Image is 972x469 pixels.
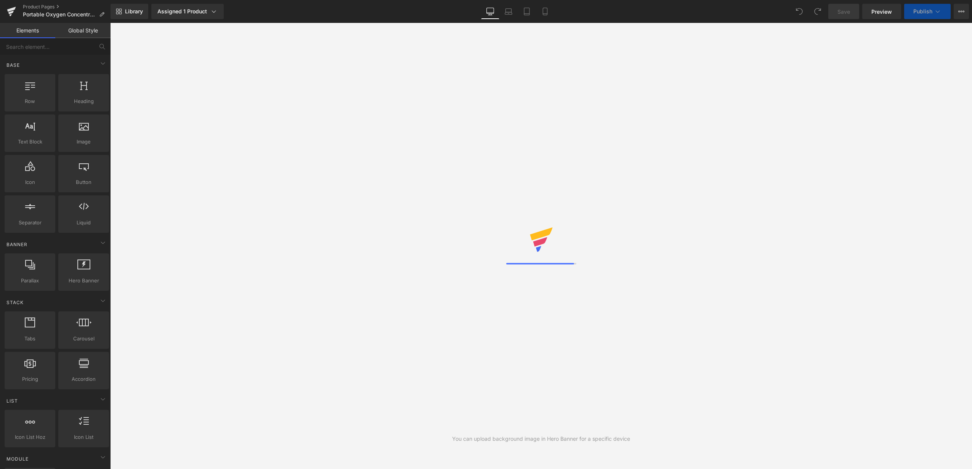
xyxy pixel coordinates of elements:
[862,4,901,19] a: Preview
[452,435,630,443] div: You can upload background image in Hero Banner for a specific device
[61,97,107,105] span: Heading
[55,23,111,38] a: Global Style
[7,178,53,186] span: Icon
[7,277,53,285] span: Parallax
[954,4,969,19] button: More
[7,375,53,383] span: Pricing
[7,433,53,441] span: Icon List Hoz
[61,375,107,383] span: Accordion
[810,4,825,19] button: Redo
[481,4,499,19] a: Desktop
[6,455,29,463] span: Module
[518,4,536,19] a: Tablet
[61,277,107,285] span: Hero Banner
[499,4,518,19] a: Laptop
[904,4,951,19] button: Publish
[6,241,28,248] span: Banner
[536,4,554,19] a: Mobile
[125,8,143,15] span: Library
[61,433,107,441] span: Icon List
[6,397,19,405] span: List
[61,138,107,146] span: Image
[111,4,148,19] a: New Library
[7,138,53,146] span: Text Block
[23,11,96,18] span: Portable Oxygen Concentrator + O2Ring
[61,219,107,227] span: Liquid
[6,61,21,69] span: Base
[61,335,107,343] span: Carousel
[157,8,218,15] div: Assigned 1 Product
[7,335,53,343] span: Tabs
[792,4,807,19] button: Undo
[837,8,850,16] span: Save
[61,178,107,186] span: Button
[871,8,892,16] span: Preview
[913,8,932,15] span: Publish
[7,219,53,227] span: Separator
[23,4,111,10] a: Product Pages
[7,97,53,105] span: Row
[6,299,24,306] span: Stack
